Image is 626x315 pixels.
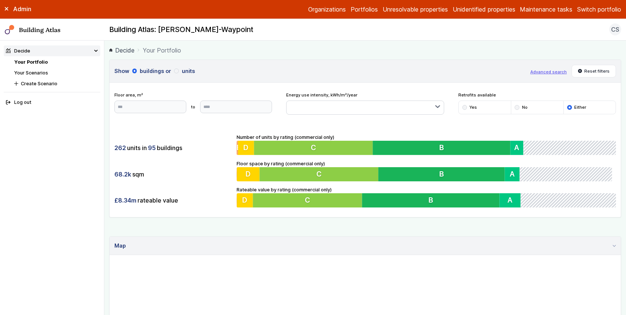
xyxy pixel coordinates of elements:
summary: Map [110,237,621,255]
a: Your Scenarios [14,70,48,76]
div: units in buildings [114,141,232,155]
button: Create Scenario [12,78,100,89]
button: A [508,167,522,181]
button: C [260,167,380,181]
span: B [429,196,433,205]
span: B [442,169,446,178]
button: A [510,141,524,155]
span: D [243,196,248,205]
button: CS [609,23,621,35]
div: Floor area, m² [114,92,272,113]
button: Advanced search [530,69,567,75]
span: 68.2k [114,170,131,178]
span: A [508,196,513,205]
span: CS [611,25,619,34]
div: Number of units by rating (commercial only) [237,134,616,155]
span: C [311,143,316,152]
button: B [380,167,508,181]
button: C [253,193,362,207]
span: B [439,143,444,152]
span: 262 [114,144,126,152]
button: A [500,193,521,207]
img: main-0bbd2752.svg [5,25,15,35]
a: Decide [109,46,135,55]
button: Log out [4,97,101,108]
span: Retrofits available [458,92,616,98]
div: Decide [6,47,30,54]
a: Portfolios [351,5,378,14]
a: Unresolvable properties [383,5,448,14]
button: Switch portfolio [577,5,621,14]
span: C [317,169,323,178]
div: Energy use intensity, kWh/m²/year [286,92,444,115]
summary: Decide [4,45,101,56]
button: B [362,193,500,207]
button: B [373,141,510,155]
button: D [238,141,254,155]
div: Rateable value by rating (commercial only) [237,186,616,208]
span: D [246,169,251,178]
button: D [237,167,260,181]
span: E [237,143,241,152]
span: 95 [148,144,156,152]
span: £8.34m [114,196,136,204]
span: D [244,143,249,152]
button: D [237,193,253,207]
form: to [114,101,272,113]
span: Your Portfolio [143,46,181,55]
button: Reset filters [572,65,616,77]
button: C [254,141,373,155]
span: A [513,169,518,178]
a: Maintenance tasks [520,5,572,14]
div: sqm [114,167,232,181]
button: E [237,141,238,155]
a: Your Portfolio [14,59,48,65]
span: A [515,143,519,152]
span: C [305,196,310,205]
a: Organizations [308,5,346,14]
div: Floor space by rating (commercial only) [237,160,616,182]
h2: Building Atlas: [PERSON_NAME]-Waypoint [109,25,253,35]
div: rateable value [114,193,232,207]
h3: Show [114,67,526,75]
a: Unidentified properties [453,5,515,14]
